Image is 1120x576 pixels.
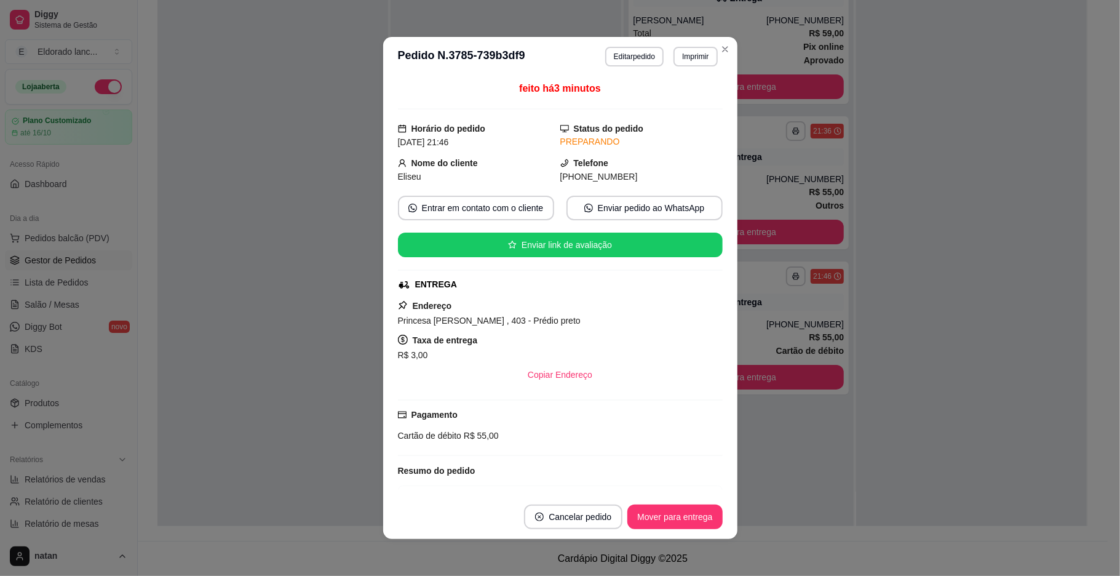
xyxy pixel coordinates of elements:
[605,47,664,66] button: Editarpedido
[411,124,486,134] strong: Horário do pedido
[411,410,458,420] strong: Pagamento
[508,241,517,249] span: star
[535,513,544,521] span: close-circle
[584,204,593,212] span: whats-app
[627,505,722,529] button: Mover para entrega
[715,39,735,59] button: Close
[398,172,421,182] span: Eliseu
[574,158,609,168] strong: Telefone
[398,316,581,326] span: Princesa [PERSON_NAME] , 403 - Prédio preto
[398,124,407,133] span: calendar
[398,350,428,360] span: R$ 3,00
[518,362,602,387] button: Copiar Endereço
[560,172,638,182] span: [PHONE_NUMBER]
[566,196,723,220] button: whats-appEnviar pedido ao WhatsApp
[398,410,407,419] span: credit-card
[413,335,478,345] strong: Taxa de entrega
[398,300,408,310] span: pushpin
[524,505,622,529] button: close-circleCancelar pedido
[560,159,569,167] span: phone
[398,466,475,476] strong: Resumo do pedido
[398,335,408,345] span: dollar
[461,431,499,441] span: R$ 55,00
[519,83,600,94] span: feito há 3 minutos
[408,204,417,212] span: whats-app
[398,47,525,66] h3: Pedido N. 3785-739b3df9
[560,135,723,148] div: PREPARANDO
[415,278,457,291] div: ENTREGA
[560,124,569,133] span: desktop
[411,158,478,168] strong: Nome do cliente
[398,159,407,167] span: user
[398,137,449,147] span: [DATE] 21:46
[574,124,644,134] strong: Status do pedido
[413,301,452,311] strong: Endereço
[398,233,723,257] button: starEnviar link de avaliação
[398,196,554,220] button: whats-appEntrar em contato com o cliente
[673,47,717,66] button: Imprimir
[398,431,462,441] span: Cartão de débito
